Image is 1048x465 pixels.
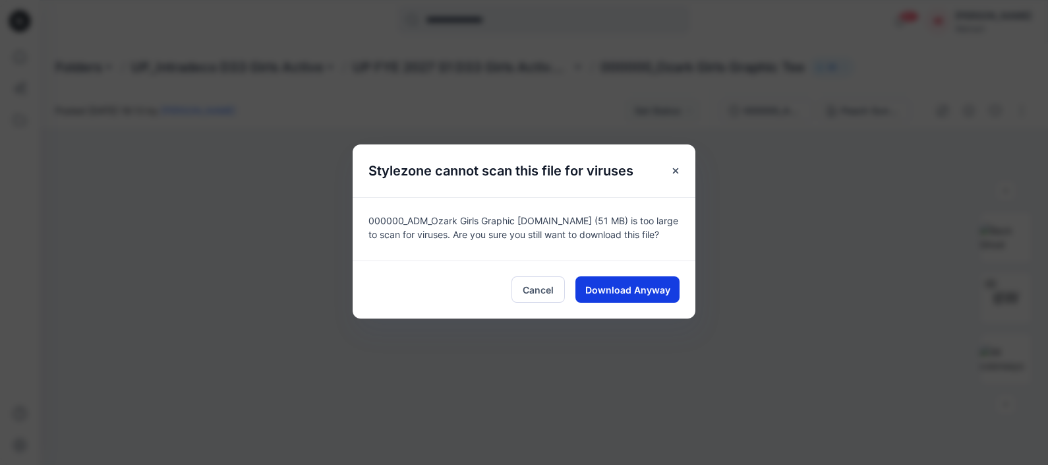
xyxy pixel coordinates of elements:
[353,197,695,261] div: 000000_ADM_Ozark Girls Graphic [DOMAIN_NAME] (51 MB) is too large to scan for viruses. Are you su...
[511,276,565,303] button: Cancel
[523,283,554,297] span: Cancel
[585,283,670,297] span: Download Anyway
[353,144,649,197] h5: Stylezone cannot scan this file for viruses
[575,276,680,303] button: Download Anyway
[664,159,687,183] button: Close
